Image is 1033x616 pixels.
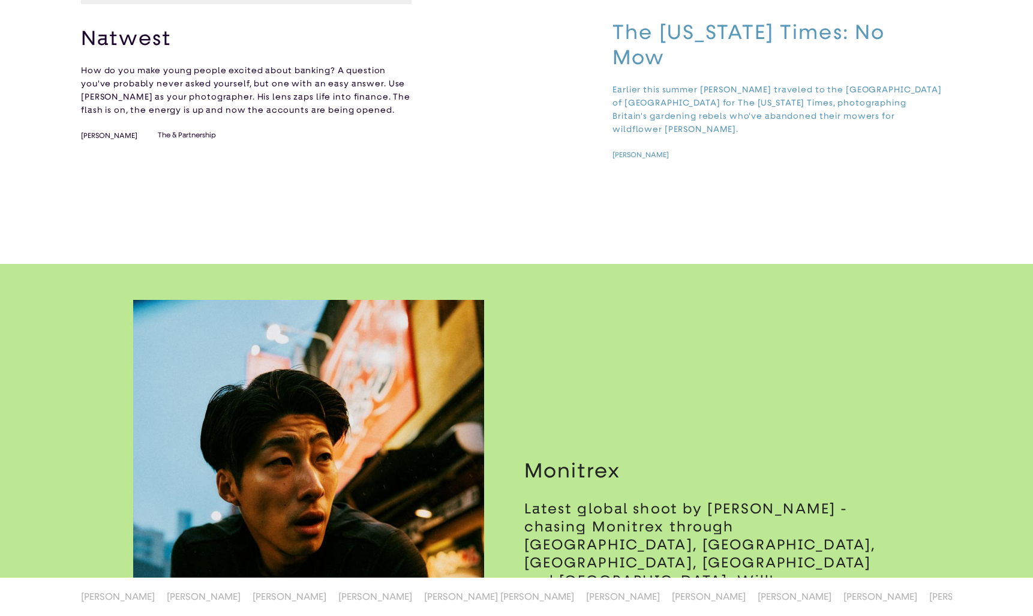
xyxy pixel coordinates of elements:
a: [PERSON_NAME] [338,591,412,602]
p: How do you make young people excited about banking? A question you've probably never asked yourse... [81,64,412,116]
h3: Monitrex [524,458,956,483]
a: [PERSON_NAME] [612,150,689,160]
a: [PERSON_NAME] [672,591,746,602]
a: [PERSON_NAME] [253,591,326,602]
span: The & Partnership [158,131,216,140]
a: [PERSON_NAME] [PERSON_NAME] [424,591,574,602]
a: [PERSON_NAME] [81,591,155,602]
a: [PERSON_NAME] [929,591,1003,602]
span: [PERSON_NAME] [81,131,137,140]
span: [PERSON_NAME] [612,151,669,159]
a: [PERSON_NAME] [81,131,158,140]
p: Earlier this summer [PERSON_NAME] traveled to the [GEOGRAPHIC_DATA] of [GEOGRAPHIC_DATA] for The ... [612,83,943,136]
a: [PERSON_NAME] [843,591,917,602]
h3: Natwest [81,26,412,51]
h3: The [US_STATE] Times: No Mow [612,20,943,70]
a: [PERSON_NAME] [586,591,660,602]
a: [PERSON_NAME] [758,591,831,602]
a: [PERSON_NAME] [167,591,241,602]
